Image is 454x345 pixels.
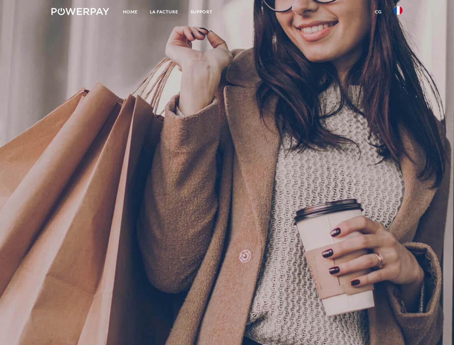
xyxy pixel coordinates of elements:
[184,5,219,18] a: Support
[369,5,388,18] a: CG
[117,5,144,18] a: Home
[144,5,184,18] a: LA FACTURE
[51,8,109,15] img: logo-powerpay-white.svg
[394,6,403,15] img: fr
